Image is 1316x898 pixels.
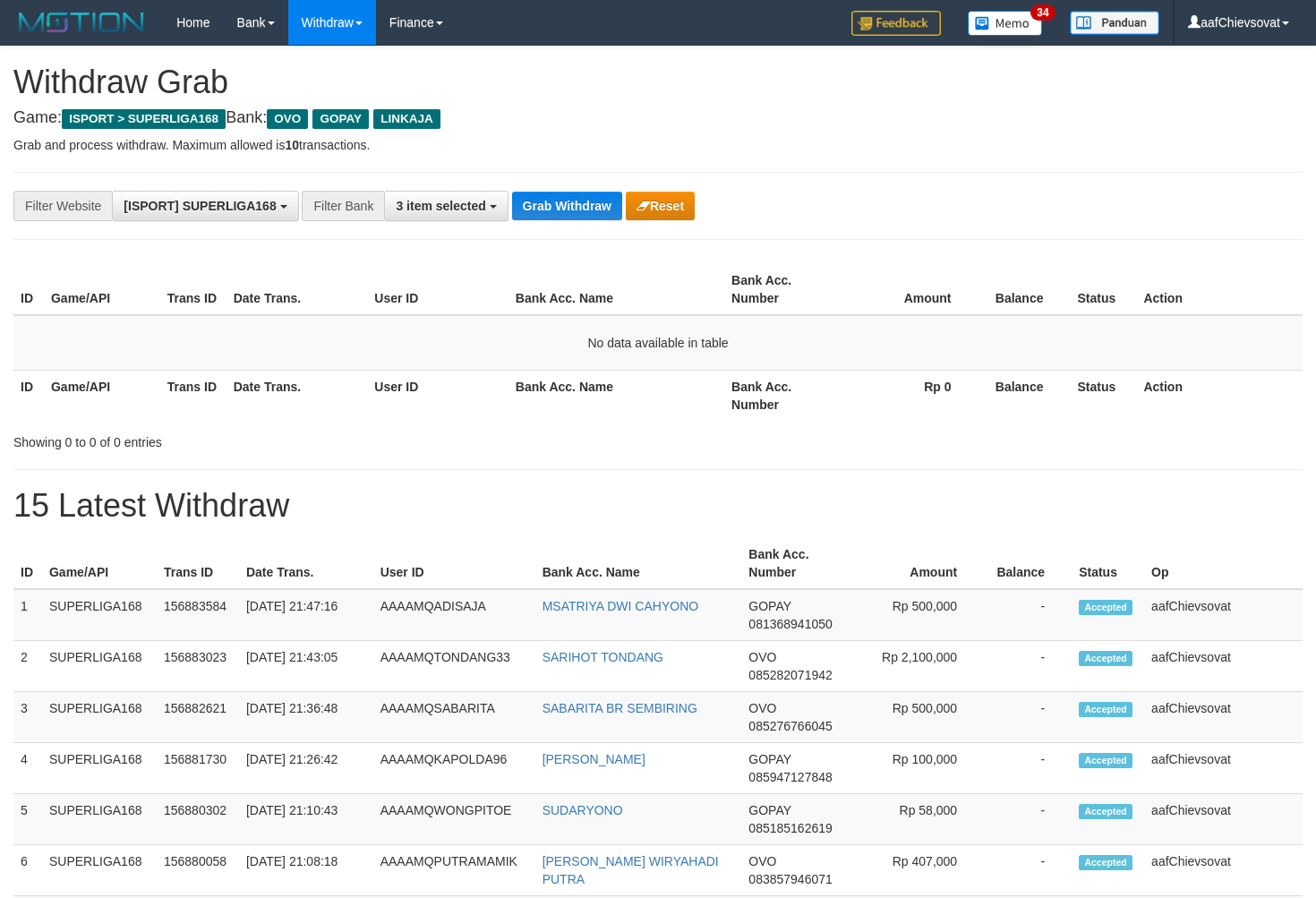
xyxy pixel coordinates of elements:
[384,191,508,221] button: 3 item selected
[42,794,157,845] td: SUPERLIGA168
[13,641,42,692] td: 2
[373,589,535,641] td: AAAAMQADISAJA
[13,589,42,641] td: 1
[157,794,239,845] td: 156880302
[1072,538,1144,589] th: Status
[508,370,724,421] th: Bank Acc. Name
[157,589,239,641] td: 156883584
[1144,589,1303,641] td: aafChievsovat
[13,191,112,221] div: Filter Website
[741,538,852,589] th: Bank Acc. Number
[373,692,535,743] td: AAAAMQSABARITA
[1030,4,1055,21] span: 34
[13,845,42,896] td: 6
[42,692,157,743] td: SUPERLIGA168
[267,109,308,129] span: OVO
[1079,804,1132,819] span: Accepted
[852,743,984,794] td: Rp 100,000
[1070,370,1136,421] th: Status
[852,794,984,845] td: Rp 58,000
[748,650,776,664] span: OVO
[373,641,535,692] td: AAAAMQTONDANG33
[239,692,373,743] td: [DATE] 21:36:48
[543,752,645,766] a: [PERSON_NAME]
[396,199,485,213] span: 3 item selected
[226,264,368,315] th: Date Trans.
[852,589,984,641] td: Rp 500,000
[13,109,1303,127] h4: Game: Bank:
[1079,702,1132,717] span: Accepted
[42,641,157,692] td: SUPERLIGA168
[373,743,535,794] td: AAAAMQKAPOLDA96
[724,370,841,421] th: Bank Acc. Number
[984,743,1072,794] td: -
[543,650,663,664] a: SARIHOT TONDANG
[157,538,239,589] th: Trans ID
[1136,370,1303,421] th: Action
[1079,600,1132,615] span: Accepted
[748,872,832,886] span: Copy 083857946071 to clipboard
[373,538,535,589] th: User ID
[978,264,1071,315] th: Balance
[1144,692,1303,743] td: aafChievsovat
[13,136,1303,154] p: Grab and process withdraw. Maximum allowed is transactions.
[13,794,42,845] td: 5
[239,589,373,641] td: [DATE] 21:47:16
[852,692,984,743] td: Rp 500,000
[124,199,276,213] span: [ISPORT] SUPERLIGA168
[13,64,1303,100] h1: Withdraw Grab
[852,641,984,692] td: Rp 2,100,000
[13,315,1303,371] td: No data available in table
[748,854,776,868] span: OVO
[367,370,508,421] th: User ID
[1136,264,1303,315] th: Action
[543,854,719,886] a: [PERSON_NAME] WIRYAHADI PUTRA
[1079,651,1132,666] span: Accepted
[157,845,239,896] td: 156880058
[1079,753,1132,768] span: Accepted
[851,11,941,36] img: Feedback.jpg
[1070,11,1159,35] img: panduan.png
[543,701,697,715] a: SABARITA BR SEMBIRING
[42,743,157,794] td: SUPERLIGA168
[508,264,724,315] th: Bank Acc. Name
[748,617,832,631] span: Copy 081368941050 to clipboard
[984,641,1072,692] td: -
[1079,855,1132,870] span: Accepted
[748,701,776,715] span: OVO
[302,191,384,221] div: Filter Bank
[748,719,832,733] span: Copy 085276766045 to clipboard
[157,641,239,692] td: 156883023
[748,770,832,784] span: Copy 085947127848 to clipboard
[42,538,157,589] th: Game/API
[1144,845,1303,896] td: aafChievsovat
[13,264,44,315] th: ID
[626,192,695,220] button: Reset
[748,821,832,835] span: Copy 085185162619 to clipboard
[239,845,373,896] td: [DATE] 21:08:18
[1144,743,1303,794] td: aafChievsovat
[984,845,1072,896] td: -
[373,794,535,845] td: AAAAMQWONGPITOE
[312,109,369,129] span: GOPAY
[373,845,535,896] td: AAAAMQPUTRAMAMIK
[1144,641,1303,692] td: aafChievsovat
[157,743,239,794] td: 156881730
[373,109,440,129] span: LINKAJA
[984,794,1072,845] td: -
[748,668,832,682] span: Copy 085282071942 to clipboard
[226,370,368,421] th: Date Trans.
[748,599,790,613] span: GOPAY
[724,264,841,315] th: Bank Acc. Number
[852,538,984,589] th: Amount
[112,191,298,221] button: [ISPORT] SUPERLIGA168
[13,426,535,451] div: Showing 0 to 0 of 0 entries
[978,370,1071,421] th: Balance
[239,743,373,794] td: [DATE] 21:26:42
[239,538,373,589] th: Date Trans.
[157,692,239,743] td: 156882621
[984,538,1072,589] th: Balance
[841,264,978,315] th: Amount
[1144,794,1303,845] td: aafChievsovat
[1070,264,1136,315] th: Status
